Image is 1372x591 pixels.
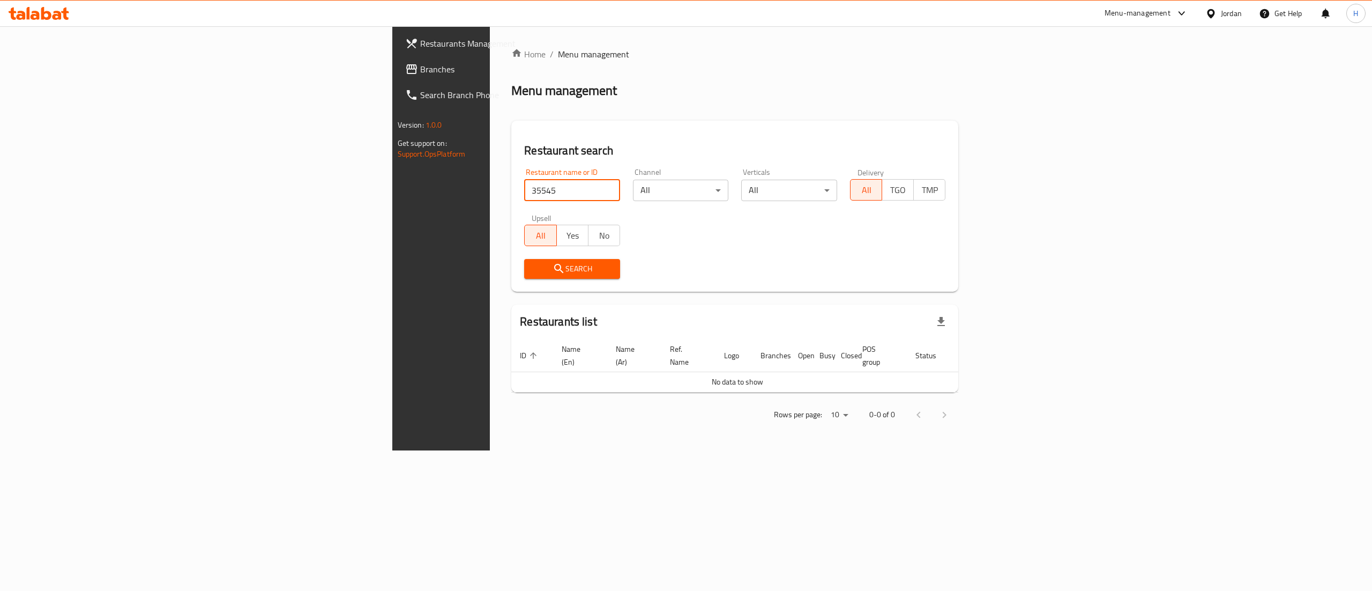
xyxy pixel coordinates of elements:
span: Yes [561,228,584,243]
div: Rows per page: [826,407,852,423]
span: Name (En) [562,343,594,368]
span: Get support on: [398,136,447,150]
h2: Restaurant search [524,143,945,159]
a: Restaurants Management [397,31,622,56]
span: H [1353,8,1358,19]
button: All [850,179,882,201]
span: No data to show [712,375,763,389]
span: Search Branch Phone [420,88,613,101]
div: All [741,180,837,201]
a: Branches [397,56,622,82]
span: TMP [918,182,941,198]
span: Status [915,349,950,362]
button: Search [524,259,620,279]
span: Version: [398,118,424,132]
th: Open [789,339,811,372]
th: Closed [832,339,854,372]
button: All [524,225,556,246]
label: Delivery [857,168,884,176]
span: POS group [862,343,894,368]
p: Rows per page: [774,408,822,422]
span: All [855,182,878,198]
span: TGO [886,182,909,198]
label: Upsell [532,214,551,221]
th: Logo [715,339,752,372]
input: Search for restaurant name or ID.. [524,180,620,201]
nav: breadcrumb [511,48,958,61]
span: 1.0.0 [426,118,442,132]
span: No [593,228,616,243]
a: Search Branch Phone [397,82,622,108]
span: Name (Ar) [616,343,648,368]
button: TGO [882,179,914,201]
div: All [633,180,729,201]
span: ID [520,349,540,362]
span: Ref. Name [670,343,703,368]
div: Menu-management [1105,7,1170,20]
span: Search [533,262,612,276]
th: Busy [811,339,832,372]
button: TMP [913,179,945,201]
table: enhanced table [511,339,1000,393]
a: Support.OpsPlatform [398,147,466,161]
button: No [588,225,620,246]
th: Branches [752,339,789,372]
span: All [529,228,552,243]
div: Jordan [1221,8,1242,19]
span: Branches [420,63,613,76]
h2: Restaurants list [520,314,596,330]
div: Export file [928,309,954,335]
p: 0-0 of 0 [869,408,895,422]
button: Yes [556,225,588,246]
span: Restaurants Management [420,37,613,50]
